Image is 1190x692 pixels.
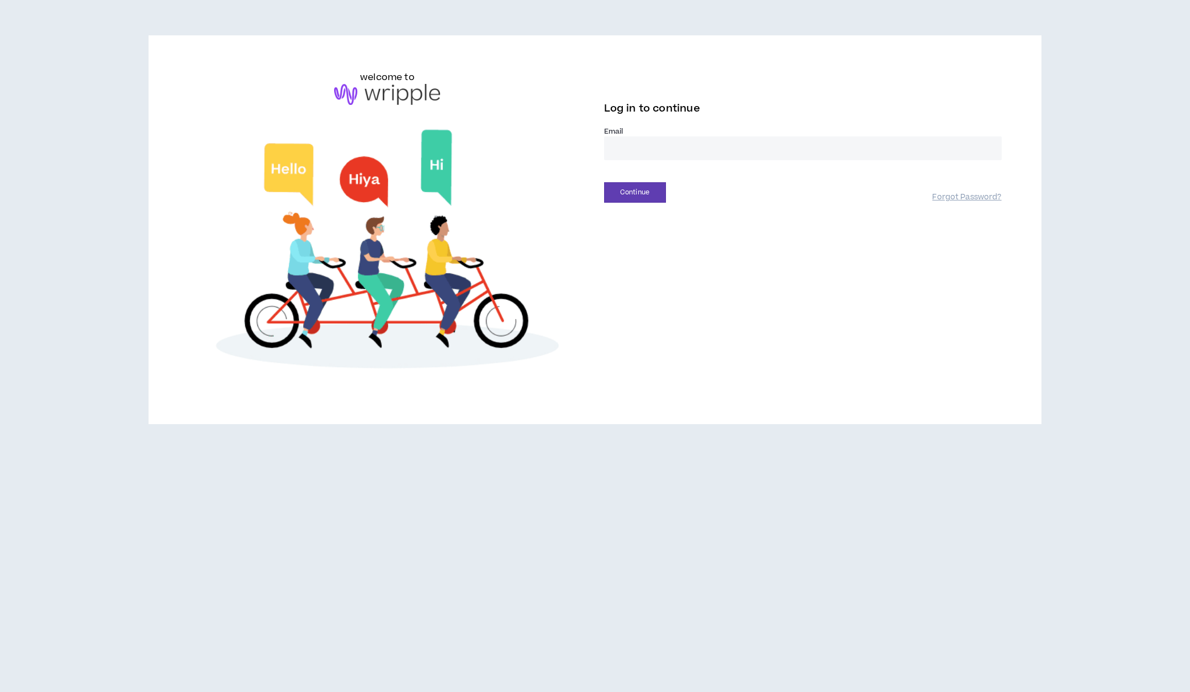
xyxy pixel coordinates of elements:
[604,102,700,115] span: Log in to continue
[932,192,1001,203] a: Forgot Password?
[334,84,440,105] img: logo-brand.png
[360,71,415,84] h6: welcome to
[604,126,1002,136] label: Email
[188,116,586,389] img: Welcome to Wripple
[604,182,666,203] button: Continue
